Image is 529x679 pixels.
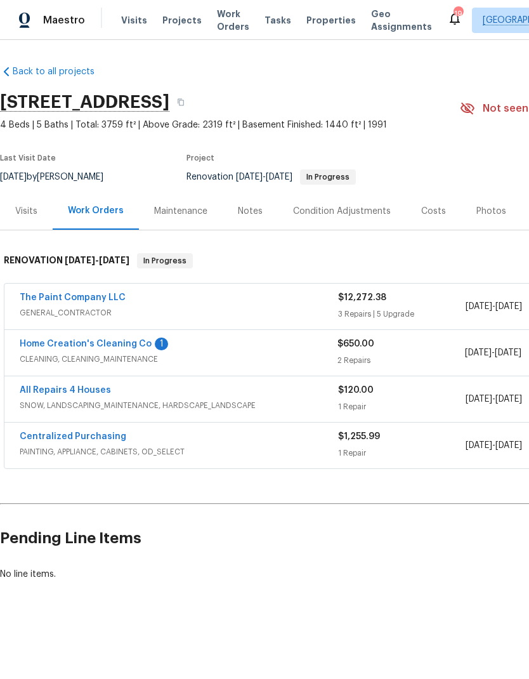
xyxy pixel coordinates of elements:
span: - [466,300,522,313]
div: 2 Repairs [337,354,464,367]
span: [DATE] [266,173,292,181]
div: Notes [238,205,263,218]
span: $12,272.38 [338,293,386,302]
span: Renovation [186,173,356,181]
button: Copy Address [169,91,192,114]
div: 1 [155,338,168,350]
div: Visits [15,205,37,218]
span: - [466,393,522,405]
a: All Repairs 4 Houses [20,386,111,395]
div: Condition Adjustments [293,205,391,218]
span: [DATE] [236,173,263,181]
div: 3 Repairs | 5 Upgrade [338,308,466,320]
span: GENERAL_CONTRACTOR [20,307,338,319]
div: 1 Repair [338,447,466,459]
span: $650.00 [337,339,374,348]
span: [DATE] [466,441,492,450]
span: Maestro [43,14,85,27]
span: [DATE] [495,441,522,450]
span: Projects [162,14,202,27]
span: - [465,346,521,359]
span: $1,255.99 [338,432,380,441]
span: In Progress [301,173,355,181]
div: Work Orders [68,204,124,217]
div: 1 Repair [338,400,466,413]
span: [DATE] [466,302,492,311]
a: Home Creation's Cleaning Co [20,339,152,348]
h6: RENOVATION [4,253,129,268]
span: - [236,173,292,181]
div: Maintenance [154,205,207,218]
span: SNOW, LANDSCAPING_MAINTENANCE, HARDSCAPE_LANDSCAPE [20,399,338,412]
span: Tasks [264,16,291,25]
span: - [65,256,129,265]
span: [DATE] [495,302,522,311]
span: [DATE] [465,348,492,357]
span: [DATE] [65,256,95,265]
a: The Paint Company LLC [20,293,126,302]
a: Centralized Purchasing [20,432,126,441]
span: In Progress [138,254,192,267]
div: Costs [421,205,446,218]
span: Visits [121,14,147,27]
span: $120.00 [338,386,374,395]
span: - [466,439,522,452]
span: Work Orders [217,8,249,33]
span: PAINTING, APPLIANCE, CABINETS, OD_SELECT [20,445,338,458]
span: Properties [306,14,356,27]
span: Geo Assignments [371,8,432,33]
div: Photos [476,205,506,218]
span: Project [186,154,214,162]
span: [DATE] [466,395,492,404]
span: [DATE] [495,348,521,357]
span: [DATE] [495,395,522,404]
span: [DATE] [99,256,129,265]
span: CLEANING, CLEANING_MAINTENANCE [20,353,337,366]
